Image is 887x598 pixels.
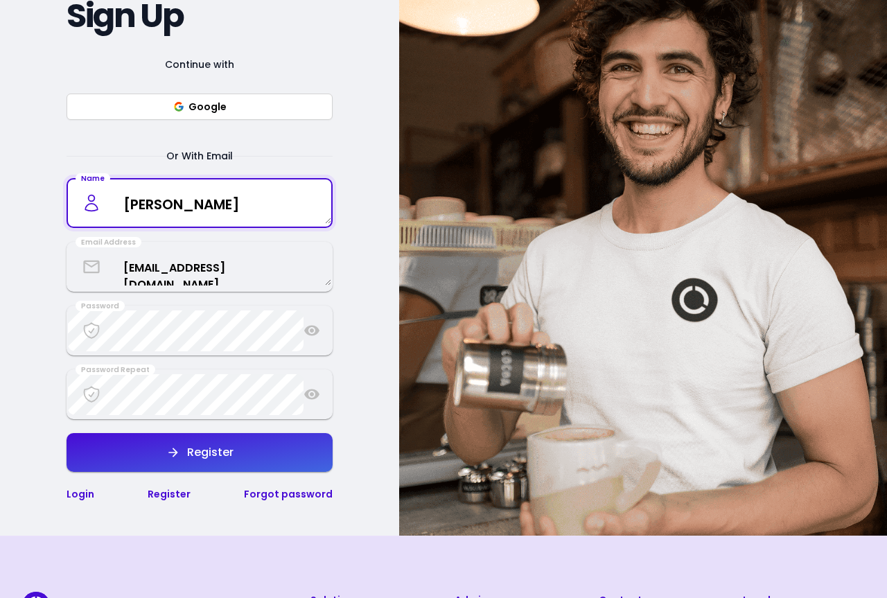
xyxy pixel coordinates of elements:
textarea: [PERSON_NAME] [68,183,331,224]
textarea: [EMAIL_ADDRESS][DOMAIN_NAME] [68,249,331,285]
button: Register [67,433,333,472]
a: Forgot password [244,487,333,501]
h2: Sign Up [67,3,333,28]
div: Email Address [76,237,141,248]
div: Register [180,447,234,458]
div: Password [76,301,125,312]
div: Name [76,173,110,184]
button: Google [67,94,333,120]
a: Login [67,487,94,501]
span: Continue with [148,56,251,73]
span: Or With Email [150,148,249,164]
div: Password Repeat [76,364,155,376]
a: Register [148,487,191,501]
